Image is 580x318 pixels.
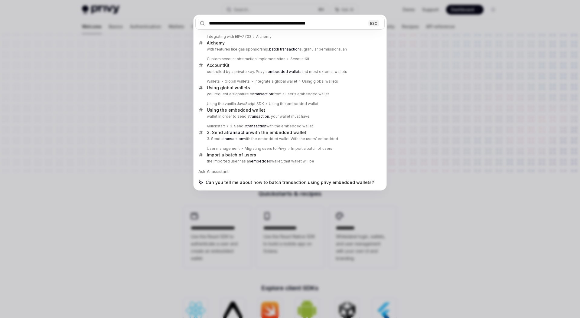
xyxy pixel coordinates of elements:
[207,101,264,106] div: Using the vanilla JavaScript SDK
[195,166,385,177] div: Ask AI assistant
[207,34,251,39] div: Integrating with EIP-7702
[207,79,220,84] div: Wallets
[223,136,243,141] b: transaction
[207,136,372,141] p: 3. Send a with the embedded wallet With the users' embedded
[207,124,225,129] div: Quickstart
[368,20,379,26] div: ESC
[291,146,332,151] div: Import a batch of users
[207,107,265,113] div: Using the embedded wallet
[207,85,250,90] div: Using global wallets
[253,92,273,96] b: transaction
[269,101,318,106] div: Using the embedded wallet
[290,57,309,61] div: AccountKit
[230,124,313,129] div: 3. Send a with the embedded wallet
[207,57,285,61] div: Custom account abstraction implementation
[246,124,266,128] b: transaction
[225,79,250,84] div: Global wallets
[207,159,372,164] p: the imported user has an wallet, that wallet will be
[207,40,225,46] div: Alchemy
[207,63,230,68] div: AccountKit
[245,146,286,151] div: Migrating users to Privy
[207,152,256,158] div: Import a batch of users
[207,92,372,97] p: you request a signature or from a user's embedded wallet
[249,114,269,119] b: transaction
[207,146,240,151] div: User management
[207,69,372,74] p: controlled by a private key. Privy's and most external wallets
[255,79,297,84] div: Integrate a global wallet
[207,130,306,135] div: 3. Send a with the embedded wallet
[227,130,251,135] b: transaction
[207,114,372,119] p: wallet In order to send a , your wallet must have
[268,69,301,74] b: embedded wallets
[207,47,372,52] p: with features like gas sponsorship, s, granular permissions, an
[256,34,272,39] div: Alchemy
[206,179,374,185] span: Can you tell me about how to batch transaction using privy embedded wallets?
[269,47,300,51] b: batch transaction
[302,79,338,84] div: Using global wallets
[251,159,271,163] b: embedded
